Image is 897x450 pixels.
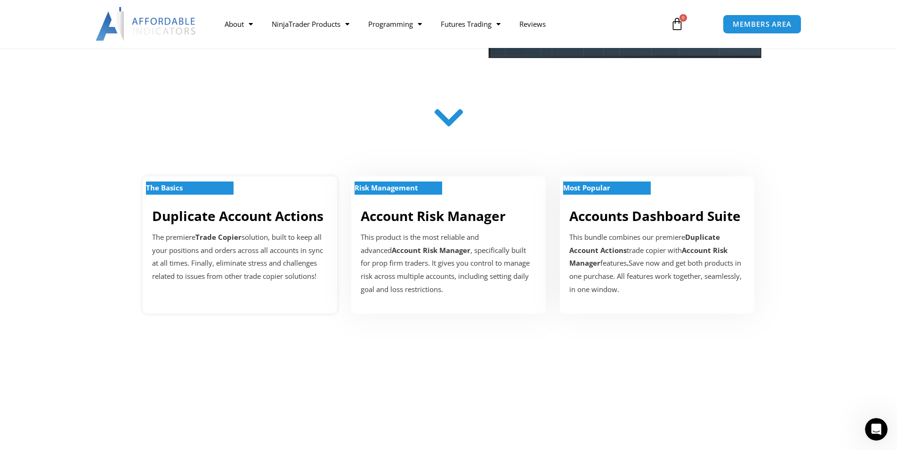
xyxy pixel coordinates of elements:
[152,231,328,283] p: The premiere solution, built to keep all your positions and orders across all accounts in sync at...
[679,14,687,22] span: 0
[146,183,183,192] strong: The Basics
[361,231,536,296] p: This product is the most reliable and advanced , specifically built for prop firm traders. It giv...
[359,13,431,35] a: Programming
[96,7,197,41] img: LogoAI | Affordable Indicators – NinjaTrader
[723,15,801,34] a: MEMBERS AREA
[656,10,698,38] a: 0
[865,418,888,441] iframe: Intercom live chat
[569,231,745,296] div: This bundle combines our premiere trade copier with features Save now and get both products in on...
[392,245,470,255] strong: Account Risk Manager
[195,232,242,242] strong: Trade Copier
[152,207,323,225] a: Duplicate Account Actions
[563,183,610,192] strong: Most Popular
[733,21,792,28] span: MEMBERS AREA
[569,232,720,255] b: Duplicate Account Actions
[510,13,555,35] a: Reviews
[569,207,741,225] a: Accounts Dashboard Suite
[627,258,629,268] b: .
[215,13,262,35] a: About
[159,356,738,422] iframe: Customer reviews powered by Trustpilot
[355,183,418,192] strong: Risk Management
[361,207,506,225] a: Account Risk Manager
[262,13,359,35] a: NinjaTrader Products
[215,13,660,35] nav: Menu
[431,13,510,35] a: Futures Trading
